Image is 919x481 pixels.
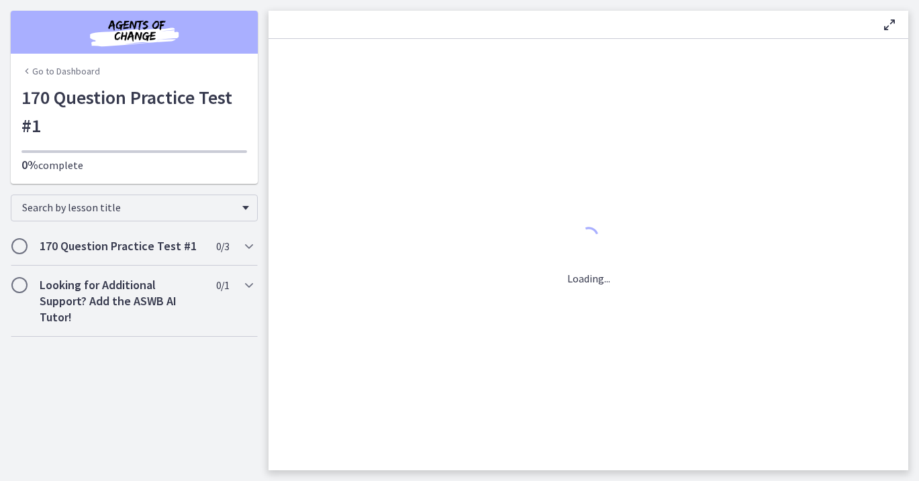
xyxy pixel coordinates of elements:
span: 0% [21,157,38,172]
div: 1 [567,223,610,254]
h1: 170 Question Practice Test #1 [21,83,247,140]
div: Search by lesson title [11,195,258,221]
h2: 170 Question Practice Test #1 [40,238,203,254]
span: 0 / 1 [216,277,229,293]
p: Loading... [567,270,610,286]
h2: Looking for Additional Support? Add the ASWB AI Tutor! [40,277,203,325]
img: Agents of Change [54,16,215,48]
p: complete [21,157,247,173]
a: Go to Dashboard [21,64,100,78]
span: 0 / 3 [216,238,229,254]
span: Search by lesson title [22,201,236,214]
